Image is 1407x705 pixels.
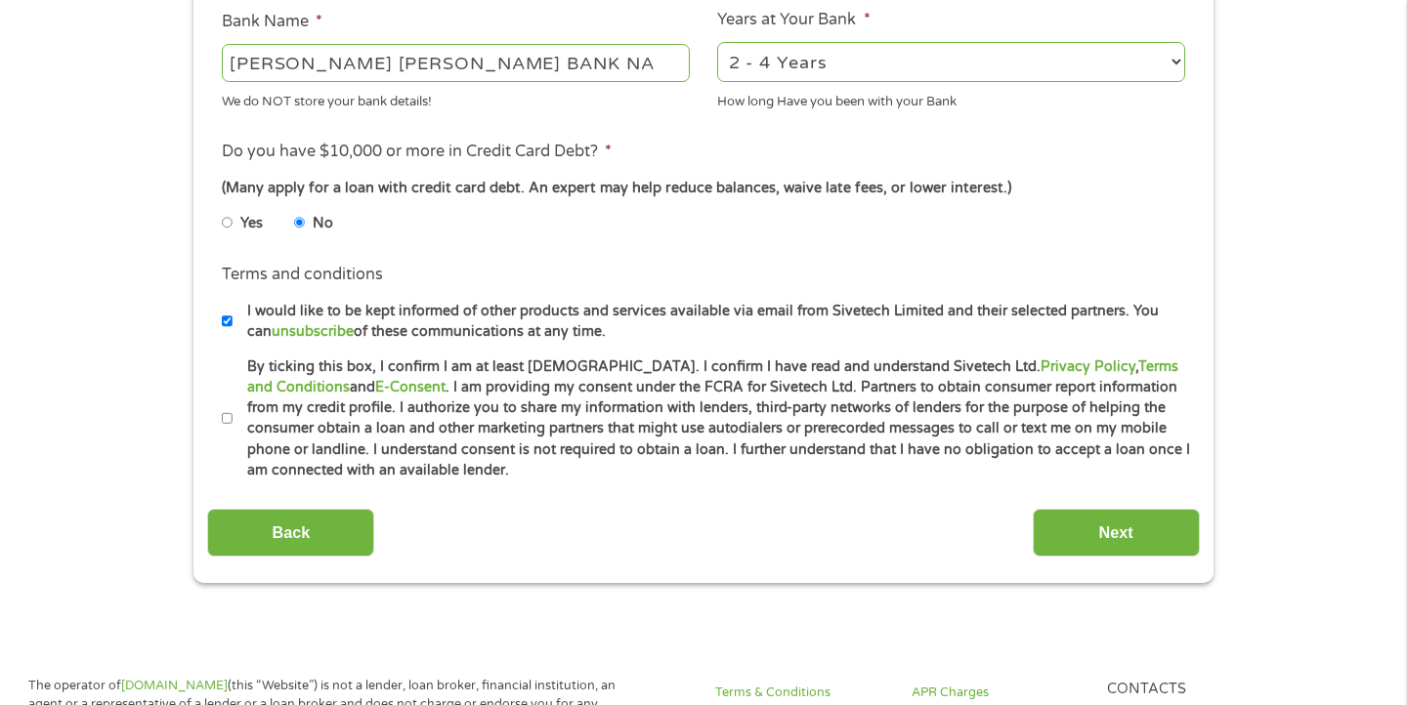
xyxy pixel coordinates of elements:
a: unsubscribe [272,323,354,340]
a: APR Charges [912,684,1084,702]
div: We do NOT store your bank details! [222,85,690,111]
div: (Many apply for a loan with credit card debt. An expert may help reduce balances, waive late fees... [222,178,1185,199]
label: Terms and conditions [222,265,383,285]
a: Privacy Policy [1041,358,1135,375]
a: Terms & Conditions [715,684,887,702]
label: Years at Your Bank [717,10,870,30]
a: Terms and Conditions [247,358,1178,395]
label: No [313,213,333,234]
label: Do you have $10,000 or more in Credit Card Debt? [222,142,612,162]
input: Back [207,509,374,557]
label: Yes [240,213,263,234]
label: By ticking this box, I confirm I am at least [DEMOGRAPHIC_DATA]. I confirm I have read and unders... [233,356,1191,481]
div: How long Have you been with your Bank [717,85,1185,111]
h4: Contacts [1107,681,1279,699]
a: [DOMAIN_NAME] [121,678,228,693]
input: Next [1033,509,1200,557]
label: Bank Name [222,12,322,32]
a: E-Consent [375,379,446,395]
label: I would like to be kept informed of other products and services available via email from Sivetech... [233,301,1191,343]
